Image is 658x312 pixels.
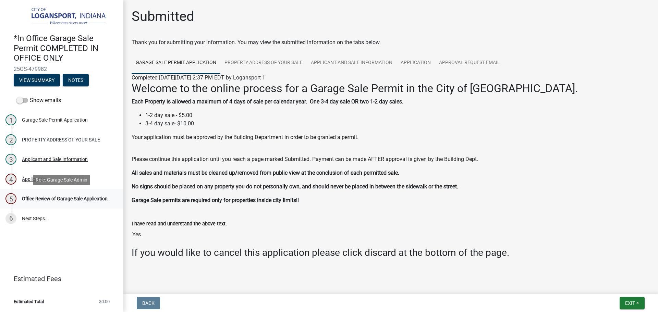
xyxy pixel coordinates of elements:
img: City of Logansport, Indiana [14,7,112,26]
a: Application [397,52,435,74]
span: Completed [DATE][DATE] 2:37 PM EDT by Logansport 1 [132,74,265,81]
wm-modal-confirm: Notes [63,78,89,83]
div: 6 [5,213,16,224]
strong: All sales and materials must be cleaned up/removed from public view at the conclusion of each per... [132,170,399,176]
span: Estimated Total [14,299,44,304]
h3: If you would like to cancel this application please click discard at the bottom of the page. [132,247,650,259]
strong: Garage Sale permits are required only for properties inside city limits!! [132,197,299,203]
button: Exit [620,297,645,309]
wm-modal-confirm: Summary [14,78,60,83]
div: Application [22,177,46,182]
span: 25GS-479982 [14,66,110,72]
li: 1-2 day sale - $5.00 [145,111,650,120]
button: Back [137,297,160,309]
span: Back [142,300,155,306]
p: Your application must be approved by the Building Department in order to be granted a permit. [132,133,650,150]
label: I have read and understand the above text. [132,222,227,226]
div: PROPERTY ADDRESS OF YOUR SALE [22,137,100,142]
label: Show emails [16,96,61,104]
span: Exit [625,300,635,306]
div: 3 [5,154,16,165]
div: Applicant and Sale Information [22,157,88,162]
div: 2 [5,134,16,145]
strong: Each Property is allowed a maximum of 4 days of sale per calendar year. One 3-4 day sale OR two 1... [132,98,403,105]
div: 4 [5,174,16,185]
p: Please continue this application until you reach a page marked Submitted. Payment can be made AFT... [132,155,650,163]
span: $0.00 [99,299,110,304]
button: View Summary [14,74,60,86]
h1: Submitted [132,8,194,25]
div: Office Review of Garage Sale Application [22,196,108,201]
div: Role: Garage Sale Admin [33,175,90,185]
div: Thank you for submitting your information. You may view the submitted information on the tabs below. [132,38,650,47]
a: Estimated Fees [5,272,112,286]
strong: No signs should be placed on any property you do not personally own, and should never be placed i... [132,183,458,190]
a: PROPERTY ADDRESS OF YOUR SALE [220,52,307,74]
li: 3-4 day sale- $10.00 [145,120,650,128]
div: 5 [5,193,16,204]
a: Approval Request Email [435,52,504,74]
h4: *In Office Garage Sale Permit COMPLETED IN OFFICE ONLY [14,34,118,63]
button: Notes [63,74,89,86]
a: Applicant and Sale Information [307,52,397,74]
h2: Welcome to the online process for a Garage Sale Permit in the City of [GEOGRAPHIC_DATA]. [132,82,650,95]
div: Garage Sale Permit Application [22,117,88,122]
div: 1 [5,114,16,125]
a: Garage Sale Permit Application [132,52,220,74]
